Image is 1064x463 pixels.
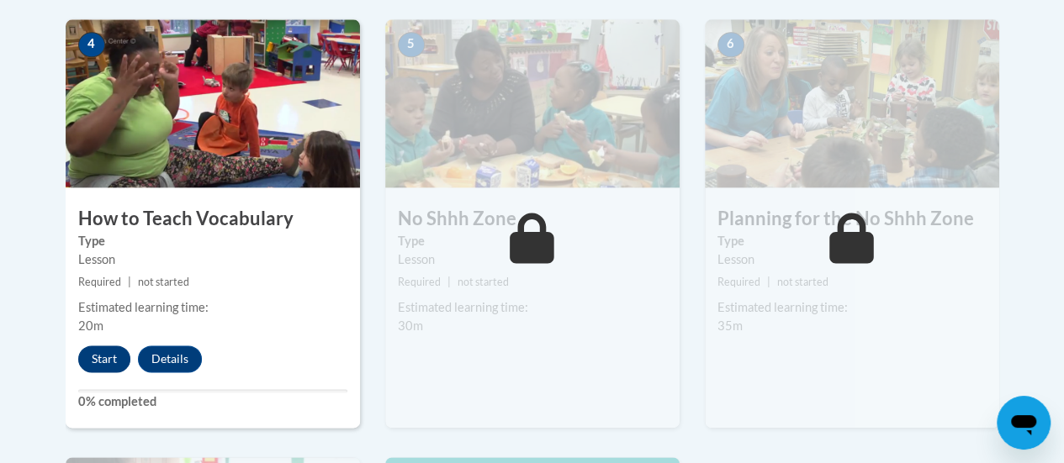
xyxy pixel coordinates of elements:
span: 6 [717,32,744,57]
span: 35m [717,318,743,333]
h3: How to Teach Vocabulary [66,206,360,232]
label: Type [78,232,347,250]
span: 20m [78,318,103,333]
div: Lesson [78,250,347,269]
div: Lesson [717,250,987,269]
div: Estimated learning time: [78,298,347,317]
div: Lesson [398,250,667,269]
div: Estimated learning time: [398,298,667,317]
button: Start [78,345,130,372]
span: | [447,276,451,288]
h3: Planning for the No Shhh Zone [705,206,999,232]
span: not started [138,276,189,288]
img: Course Image [66,19,360,187]
span: 4 [78,32,105,57]
img: Course Image [385,19,680,187]
h3: No Shhh Zone [385,206,680,232]
span: | [128,276,131,288]
span: 5 [398,32,425,57]
img: Course Image [705,19,999,187]
div: Estimated learning time: [717,298,987,317]
label: Type [398,232,667,250]
span: Required [398,276,441,288]
iframe: Button to launch messaging window [997,396,1051,450]
span: | [767,276,770,288]
span: Required [717,276,760,288]
span: not started [777,276,828,288]
button: Details [138,345,202,372]
label: Type [717,232,987,250]
label: 0% completed [78,392,347,411]
span: not started [458,276,509,288]
span: Required [78,276,121,288]
span: 30m [398,318,423,333]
